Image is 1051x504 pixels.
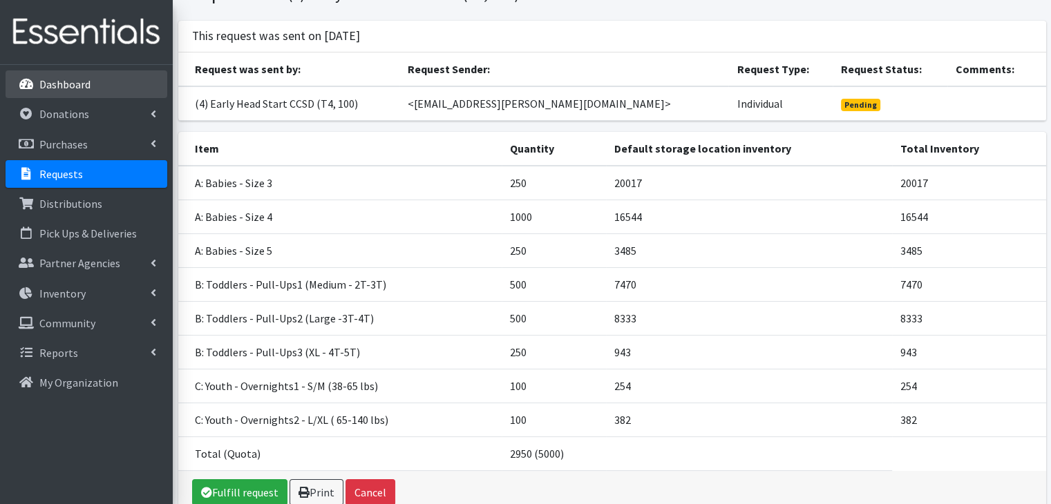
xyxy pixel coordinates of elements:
a: Donations [6,100,167,128]
th: Request Sender: [399,52,729,86]
td: 16544 [892,200,1045,233]
td: 382 [892,403,1045,436]
a: Purchases [6,130,167,158]
td: <[EMAIL_ADDRESS][PERSON_NAME][DOMAIN_NAME]> [399,86,729,121]
th: Comments: [947,52,1045,86]
td: 16544 [606,200,893,233]
td: B: Toddlers - Pull-Ups2 (Large -3T-4T) [178,301,502,335]
a: Community [6,309,167,337]
th: Request Type: [728,52,833,86]
a: Inventory [6,280,167,307]
p: Reports [39,346,78,360]
td: A: Babies - Size 4 [178,200,502,233]
a: Pick Ups & Deliveries [6,220,167,247]
td: 500 [502,301,606,335]
td: 2950 (5000) [502,436,606,470]
th: Request Status: [833,52,947,86]
td: 1000 [502,200,606,233]
td: 943 [606,335,893,369]
p: Requests [39,167,83,181]
a: Partner Agencies [6,249,167,277]
p: Dashboard [39,77,91,91]
p: Distributions [39,197,102,211]
td: C: Youth - Overnights1 - S/M (38-65 lbs) [178,369,502,403]
td: 8333 [892,301,1045,335]
td: (4) Early Head Start CCSD (T4, 100) [178,86,399,121]
img: HumanEssentials [6,9,167,55]
p: Partner Agencies [39,256,120,270]
td: 100 [502,403,606,436]
td: 20017 [606,166,893,200]
p: Purchases [39,137,88,151]
td: Total (Quota) [178,436,502,470]
td: 3485 [606,233,893,267]
th: Quantity [502,132,606,166]
p: Donations [39,107,89,121]
th: Request was sent by: [178,52,399,86]
td: 250 [502,233,606,267]
td: C: Youth - Overnights2 - L/XL ( 65-140 lbs) [178,403,502,436]
td: 8333 [606,301,893,335]
a: Reports [6,339,167,367]
td: B: Toddlers - Pull-Ups3 (XL - 4T-5T) [178,335,502,369]
td: A: Babies - Size 3 [178,166,502,200]
h3: This request was sent on [DATE] [192,29,360,43]
td: 250 [502,335,606,369]
a: Requests [6,160,167,188]
td: Individual [728,86,833,121]
td: 3485 [892,233,1045,267]
td: 382 [606,403,893,436]
a: My Organization [6,369,167,396]
th: Default storage location inventory [606,132,893,166]
td: 500 [502,267,606,301]
td: 254 [892,369,1045,403]
p: Community [39,316,95,330]
td: 254 [606,369,893,403]
td: A: Babies - Size 5 [178,233,502,267]
span: Pending [841,99,880,111]
td: 7470 [892,267,1045,301]
a: Distributions [6,190,167,217]
td: 943 [892,335,1045,369]
p: Pick Ups & Deliveries [39,226,137,240]
td: 7470 [606,267,893,301]
td: 100 [502,369,606,403]
td: 250 [502,166,606,200]
p: My Organization [39,376,118,389]
th: Total Inventory [892,132,1045,166]
p: Inventory [39,287,86,300]
td: B: Toddlers - Pull-Ups1 (Medium - 2T-3T) [178,267,502,301]
a: Dashboard [6,70,167,98]
th: Item [178,132,502,166]
td: 20017 [892,166,1045,200]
